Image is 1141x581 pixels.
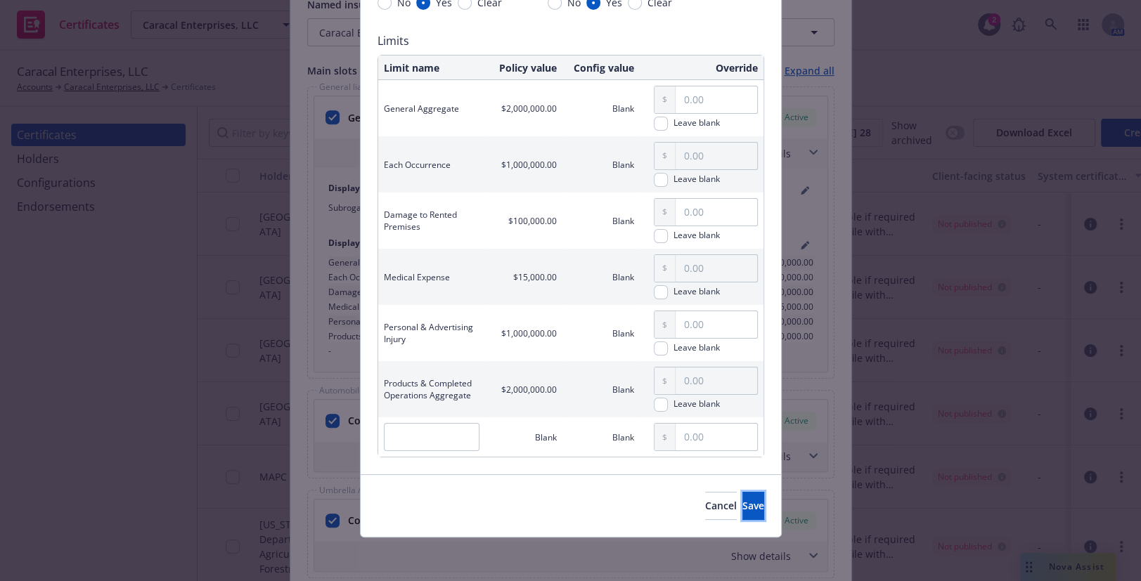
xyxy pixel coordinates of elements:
[676,424,757,450] input: 0.00
[378,192,485,249] td: Damage to Rented Premises
[562,305,640,361] td: Blank
[673,117,720,131] span: Leave blank
[676,143,757,169] input: 0.00
[742,492,764,520] button: Save
[378,80,485,136] td: General Aggregate
[673,341,720,353] div: Leave blank
[742,499,764,512] span: Save
[562,136,640,192] td: Blank
[501,327,557,339] span: $1,000,000.00
[640,56,763,80] th: Override
[485,56,562,80] th: Policy value
[562,56,640,80] th: Config value
[378,136,485,192] td: Each Occurrence
[562,249,640,305] td: Blank
[513,271,557,283] span: $15,000.00
[378,361,485,417] td: Products & Completed Operations Aggregate
[676,86,757,113] input: 0.00
[705,492,737,520] button: Cancel
[501,384,557,396] span: $2,000,000.00
[501,103,557,115] span: $2,000,000.00
[676,367,757,394] input: 0.00
[676,199,757,226] input: 0.00
[673,341,720,355] span: Leave blank
[676,311,757,338] input: 0.00
[705,499,737,512] span: Cancel
[673,285,720,299] span: Leave blank
[673,117,720,129] div: Leave blank
[673,229,720,243] span: Leave blank
[562,80,640,136] td: Blank
[501,159,557,171] span: $1,000,000.00
[673,285,720,297] div: Leave blank
[562,192,640,249] td: Blank
[673,229,720,241] div: Leave blank
[562,417,640,457] td: Blank
[673,398,720,410] div: Leave blank
[378,305,485,361] td: Personal & Advertising Injury
[673,173,720,187] span: Leave blank
[676,255,757,282] input: 0.00
[562,361,640,417] td: Blank
[673,398,720,412] span: Leave blank
[378,32,764,49] span: Limits
[378,249,485,305] td: Medical Expense
[535,431,557,443] span: Blank
[673,173,720,185] div: Leave blank
[508,215,557,227] span: $100,000.00
[378,56,485,80] th: Limit name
